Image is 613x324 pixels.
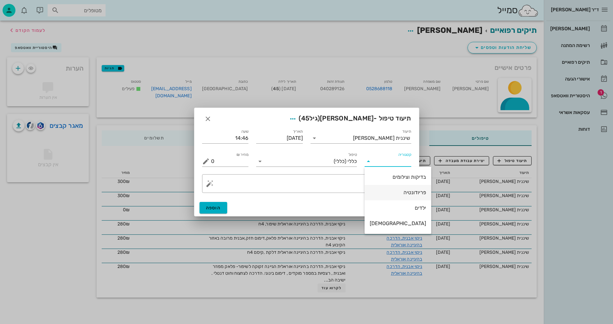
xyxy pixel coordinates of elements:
[398,152,411,157] label: קטגוריה
[311,133,411,143] div: תיעודשיננית [PERSON_NAME]
[241,129,249,134] label: שעה
[370,189,426,195] div: פריודונטיה
[353,135,410,141] div: שיננית [PERSON_NAME]
[237,152,249,157] label: מחיר ₪
[370,205,426,211] div: ילדים
[348,158,357,164] span: כללי
[334,158,346,164] span: (כללי)
[299,114,320,122] span: (גיל )
[293,129,303,134] label: תאריך
[287,113,411,125] span: תיעוד טיפול -
[402,129,411,134] label: תיעוד
[206,205,221,211] span: הוספה
[320,114,374,122] span: [PERSON_NAME]
[301,114,310,122] span: 45
[370,220,426,226] div: [DEMOGRAPHIC_DATA]
[200,202,228,214] button: הוספה
[202,157,210,165] button: מחיר ₪ appended action
[348,152,357,157] label: טיפול
[370,174,426,180] div: בדיקות וצילומים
